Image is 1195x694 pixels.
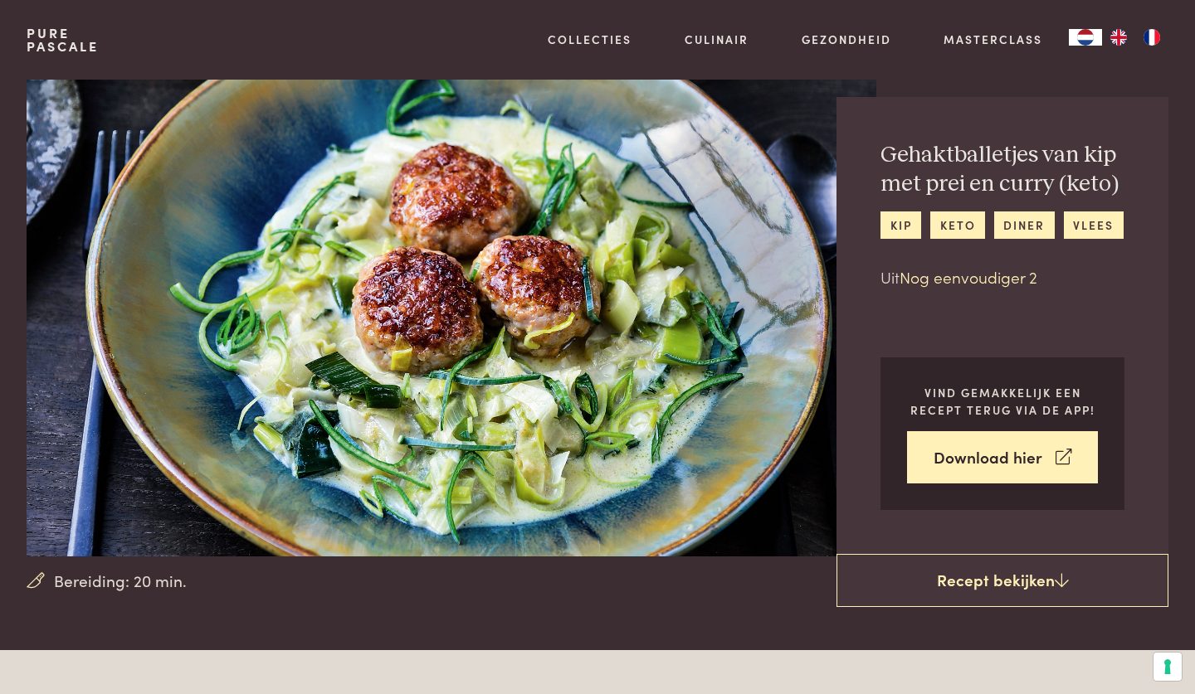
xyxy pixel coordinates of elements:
a: diner [994,211,1055,239]
p: Vind gemakkelijk een recept terug via de app! [907,384,1098,418]
ul: Language list [1102,29,1168,46]
a: Culinair [685,31,749,48]
a: Masterclass [944,31,1042,48]
a: Gezondheid [802,31,891,48]
a: Nog eenvoudiger 2 [900,265,1037,288]
a: vlees [1064,211,1124,239]
aside: Language selected: Nederlands [1069,29,1168,46]
a: Recept bekijken [836,554,1168,607]
div: Language [1069,29,1102,46]
img: Gehaktballetjes van kip met prei en curry (keto) [27,46,876,556]
a: PurePascale [27,27,99,53]
a: NL [1069,29,1102,46]
a: Download hier [907,431,1098,483]
a: EN [1102,29,1135,46]
span: Bereiding: 20 min. [54,569,187,593]
a: kip [880,211,921,239]
a: FR [1135,29,1168,46]
p: Uit [880,265,1124,289]
a: Collecties [548,31,632,48]
button: Uw voorkeuren voor toestemming voor trackingtechnologieën [1154,653,1182,681]
h2: Gehaktballetjes van kip met prei en curry (keto) [880,141,1124,198]
a: keto [930,211,985,239]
